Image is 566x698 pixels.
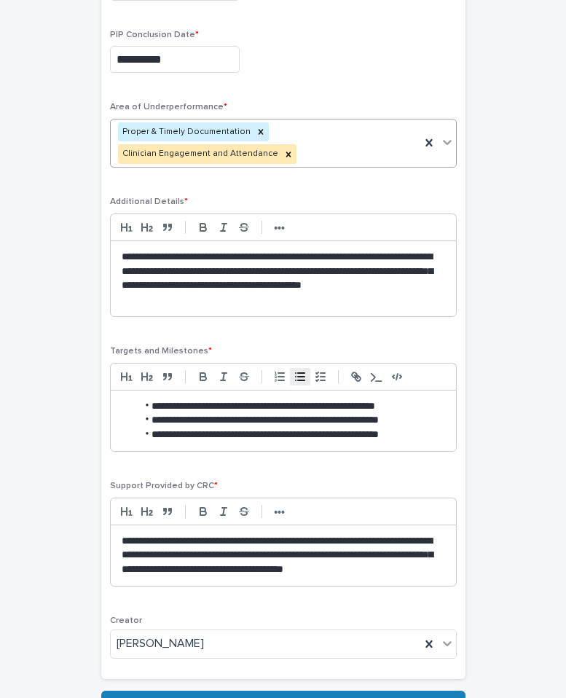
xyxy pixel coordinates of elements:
[270,503,290,520] button: •••
[110,482,218,490] span: Support Provided by CRC
[110,347,212,356] span: Targets and Milestones
[110,616,142,625] span: Creator
[110,197,188,206] span: Additional Details
[118,144,280,164] div: Clinician Engagement and Attendance
[110,31,199,39] span: PIP Conclusion Date
[274,222,285,234] strong: •••
[270,219,290,236] button: •••
[110,103,227,111] span: Area of Underperformance
[274,506,285,518] strong: •••
[118,122,253,142] div: Proper & Timely Documentation
[117,636,204,651] span: [PERSON_NAME]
